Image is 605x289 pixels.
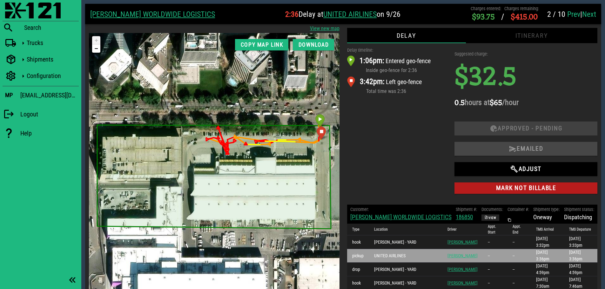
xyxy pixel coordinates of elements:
[447,280,478,286] a: [PERSON_NAME]
[454,55,597,102] h1: $32.5
[454,96,465,110] span: 0.5
[481,206,503,213] div: Documents:
[347,47,447,54] div: Delay timeline:
[366,67,417,73] span: Inside geo-fence for 2:36
[501,10,504,23] div: /
[360,77,385,86] span: 3:42pm:
[454,97,597,109] h2: hours at /hour
[350,213,452,221] a: [PERSON_NAME] WORLDWIDE LOGISTICS
[447,267,478,272] a: [PERSON_NAME]
[347,263,369,276] td: drop
[323,10,377,19] a: UNITED AIRLINES
[539,9,596,19] div: |
[386,78,422,86] span: Left geo-fence
[5,3,61,18] img: 87f0f0e.png
[347,56,360,66] img: arrival_marker.png
[564,263,597,276] td: [DATE] 4:59pm
[564,249,597,263] td: [DATE] 3:36pm
[369,235,442,249] td: [PERSON_NAME] - YARD
[293,39,334,50] button: Download
[215,9,471,19] h2: Delay at on 9/26
[235,39,288,50] button: Copy map link
[298,42,329,48] span: Download
[27,72,76,80] div: Configuration
[454,51,597,58] div: Suggested charge:
[240,42,283,48] span: Copy map link
[533,206,560,222] div: Oneway
[366,88,406,94] span: Total time was 2:36
[564,206,594,213] div: Shipment status:
[508,263,531,276] td: --
[347,224,369,235] th: Type
[209,283,219,287] a: Leaflet
[3,124,79,142] a: Help
[20,110,79,118] div: Logout
[531,235,564,249] td: [DATE] 3:32pm
[531,249,564,263] td: [DATE] 3:36pm
[90,10,215,19] a: [PERSON_NAME] WORLDWIDE LOGISTICS
[20,129,79,137] div: Help
[461,165,591,173] span: Adjust
[567,10,580,19] a: Prev
[347,28,466,43] div: Delay
[3,11,11,20] a: Zoom out
[386,57,431,65] span: Entered geo-fence
[531,224,564,235] th: TMS Arrival
[490,96,502,110] span: $65
[531,263,564,276] td: [DATE] 4:59pm
[481,214,499,221] button: View
[461,145,591,153] span: Emailed
[533,206,560,213] div: Shipment type:
[504,5,539,12] div: Charges remaining:
[456,206,477,213] div: Shipment #:
[369,263,442,276] td: [PERSON_NAME] - YARD
[454,162,597,176] button: Adjust
[483,263,508,276] td: --
[508,224,531,235] th: Appt. End
[460,184,592,192] span: Mark not billable
[27,39,76,47] div: Trucks
[504,10,538,24] span: $415.00
[5,92,13,99] h3: MP
[483,249,508,263] td: --
[27,56,76,63] div: Shipments
[471,5,501,12] div: Charges entered:
[564,206,594,222] div: Dispatching
[360,56,384,65] span: 1:06pm:
[369,224,442,235] th: Location
[456,213,473,221] a: 186850
[347,249,369,263] td: pickup
[207,283,251,288] div: | [DOMAIN_NAME]
[454,182,597,194] button: Mark not billable
[466,28,597,43] div: Itinerary
[564,235,597,249] td: [DATE] 3:33pm
[2,281,21,286] div: 100 ft
[508,249,531,263] td: --
[447,253,478,258] a: [PERSON_NAME]
[508,206,529,213] div: Container #:
[20,90,79,100] div: [EMAIL_ADDRESS][DOMAIN_NAME]
[310,25,339,32] a: View new map
[508,235,531,249] td: --
[483,235,508,249] td: --
[471,12,501,23] span: $93.75
[442,224,483,235] th: Driver
[350,206,452,213] div: Customer:
[2,276,21,281] div: 30 m
[447,240,478,245] a: [PERSON_NAME]
[3,3,79,20] a: Blackfly
[347,76,360,87] img: departure_marker.png
[24,24,79,31] div: Search
[582,10,596,19] a: Next
[547,10,565,19] span: 2 / 10
[484,216,496,220] span: View
[3,3,11,11] a: Zoom in
[285,10,299,19] span: 2:36
[454,142,597,156] button: Emailed
[483,224,508,235] th: Appt. Start
[564,224,597,235] th: TMS Depature
[369,249,442,263] td: UNITED AIRLINES
[347,235,369,249] td: hook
